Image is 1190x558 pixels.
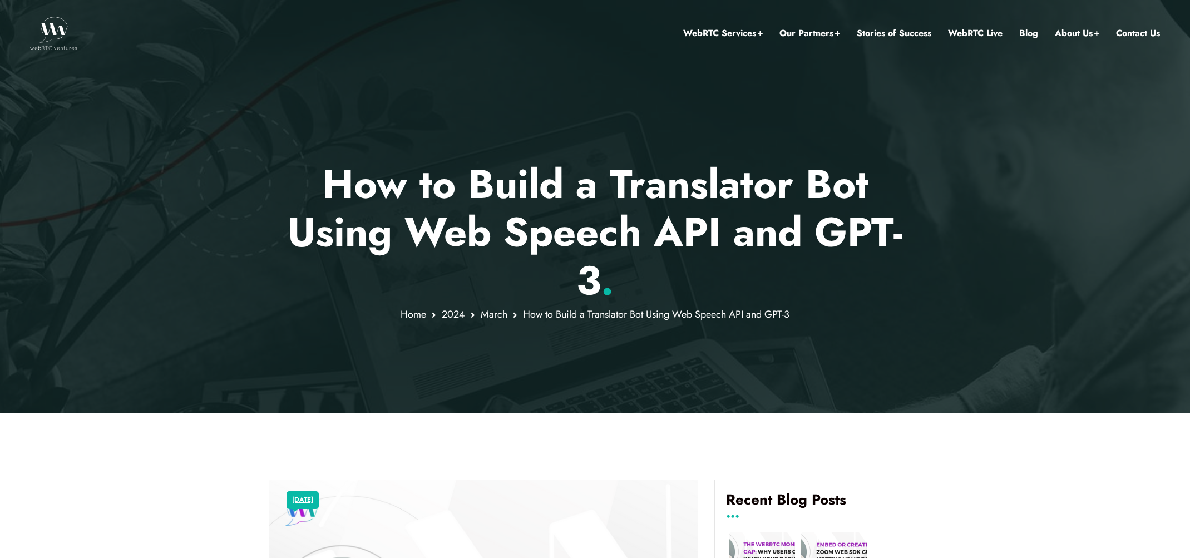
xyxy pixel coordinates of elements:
a: Our Partners [779,26,840,41]
a: WebRTC Live [948,26,1003,41]
span: How to Build a Translator Bot Using Web Speech API and GPT-3 [523,307,789,322]
a: Home [401,307,426,322]
h4: Recent Blog Posts [726,491,870,517]
p: How to Build a Translator Bot Using Web Speech API and GPT-3 [269,160,921,304]
a: WebRTC Services [683,26,763,41]
span: . [601,251,614,309]
img: WebRTC.ventures [30,17,77,50]
a: March [481,307,507,322]
a: Stories of Success [857,26,931,41]
a: Contact Us [1116,26,1160,41]
a: About Us [1055,26,1099,41]
a: 2024 [442,307,465,322]
a: Blog [1019,26,1038,41]
a: [DATE] [292,493,313,507]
